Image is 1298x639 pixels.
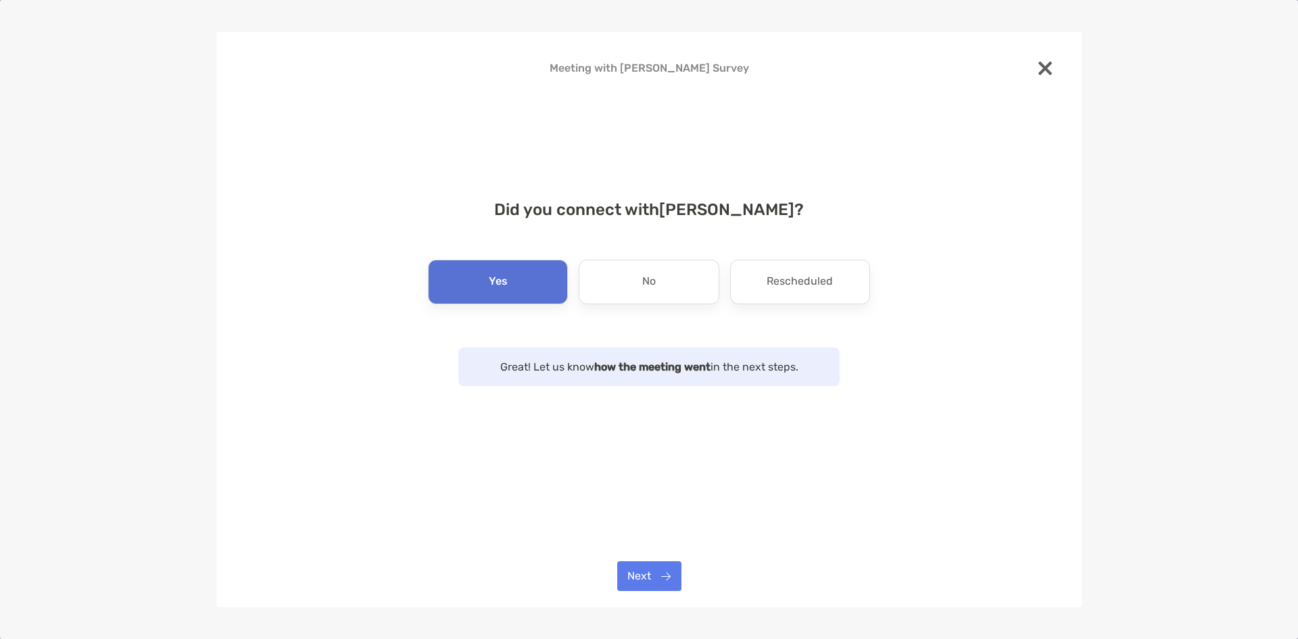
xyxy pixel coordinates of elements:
[1038,62,1052,75] img: close modal
[617,561,681,591] button: Next
[472,358,826,375] p: Great! Let us know in the next steps.
[489,271,508,293] p: Yes
[238,62,1060,74] h4: Meeting with [PERSON_NAME] Survey
[594,360,711,373] strong: how the meeting went
[642,271,656,293] p: No
[767,271,833,293] p: Rescheduled
[238,200,1060,219] h4: Did you connect with [PERSON_NAME] ?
